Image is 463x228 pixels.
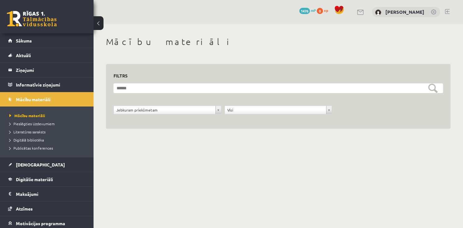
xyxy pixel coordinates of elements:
span: Aktuāli [16,52,31,58]
span: Literatūras saraksts [9,129,46,134]
a: 0 xp [317,8,331,13]
a: Jebkuram priekšmetam [114,106,221,114]
span: Digitālā bibliotēka [9,137,44,142]
a: Pieslēgties Uzdevumiem [9,121,87,126]
span: xp [324,8,328,13]
a: Digitālā bibliotēka [9,137,87,143]
a: Literatūras saraksts [9,129,87,135]
a: Mācību materiāli [8,92,86,107]
span: Pieslēgties Uzdevumiem [9,121,55,126]
a: Aktuāli [8,48,86,62]
a: Visi [225,106,332,114]
span: 0 [317,8,323,14]
a: 1476 mP [299,8,316,13]
span: Visi [227,106,324,114]
a: Ziņojumi [8,63,86,77]
legend: Maksājumi [16,187,86,201]
span: [DEMOGRAPHIC_DATA] [16,162,65,167]
a: Rīgas 1. Tālmācības vidusskola [7,11,57,27]
a: Maksājumi [8,187,86,201]
span: Mācību materiāli [9,113,45,118]
span: Digitālie materiāli [16,176,53,182]
a: Digitālie materiāli [8,172,86,186]
h3: Filtrs [113,72,436,80]
a: Sākums [8,33,86,48]
span: mP [311,8,316,13]
h1: Mācību materiāli [106,37,451,47]
span: Publicētas konferences [9,146,53,151]
span: Sākums [16,38,32,43]
a: [PERSON_NAME] [385,9,424,15]
a: [DEMOGRAPHIC_DATA] [8,157,86,172]
span: Mācību materiāli [16,97,51,102]
span: Jebkuram priekšmetam [116,106,213,114]
a: Mācību materiāli [9,113,87,118]
a: Atzīmes [8,201,86,216]
span: 1476 [299,8,310,14]
a: Publicētas konferences [9,145,87,151]
img: Katrīna Kalnkaziņa [375,9,381,16]
a: Informatīvie ziņojumi [8,77,86,92]
span: Motivācijas programma [16,221,65,226]
legend: Ziņojumi [16,63,86,77]
legend: Informatīvie ziņojumi [16,77,86,92]
span: Atzīmes [16,206,33,211]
